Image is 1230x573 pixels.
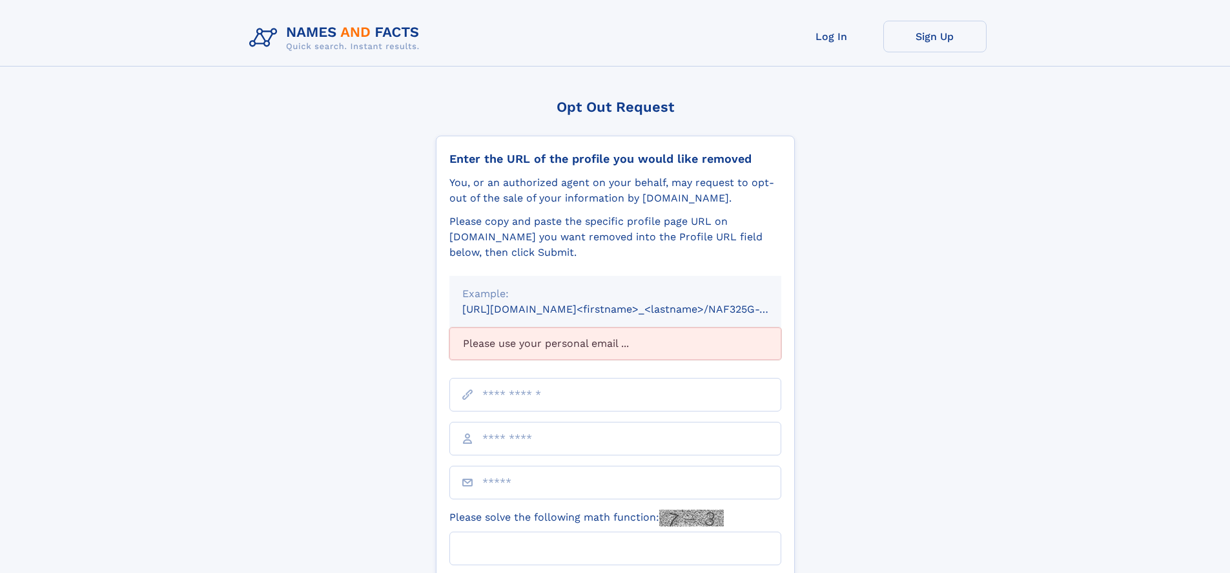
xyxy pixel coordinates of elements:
small: [URL][DOMAIN_NAME]<firstname>_<lastname>/NAF325G-xxxxxxxx [462,303,806,315]
a: Sign Up [883,21,987,52]
div: You, or an authorized agent on your behalf, may request to opt-out of the sale of your informatio... [449,175,781,206]
div: Example: [462,286,768,302]
div: Please use your personal email ... [449,328,781,360]
label: Please solve the following math function: [449,510,724,526]
img: Logo Names and Facts [244,21,430,56]
div: Enter the URL of the profile you would like removed [449,152,781,166]
div: Please copy and paste the specific profile page URL on [DOMAIN_NAME] you want removed into the Pr... [449,214,781,260]
div: Opt Out Request [436,99,795,115]
a: Log In [780,21,883,52]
